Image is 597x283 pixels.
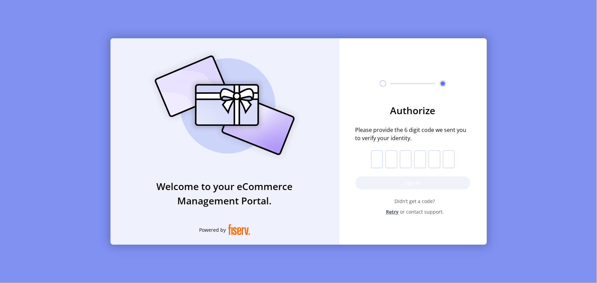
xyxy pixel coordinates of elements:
[360,198,470,205] span: Didn’t get a code?
[400,208,444,215] span: or contact support.
[386,208,399,215] span: Retry
[111,179,339,208] h3: Welcome to your eCommerce Management Portal.
[199,226,226,233] span: Powered by
[355,126,470,142] span: Please provide the 6 digit code we sent you to verify your identity.
[144,48,305,163] img: card_Illustration.svg
[355,103,470,118] h3: Authorize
